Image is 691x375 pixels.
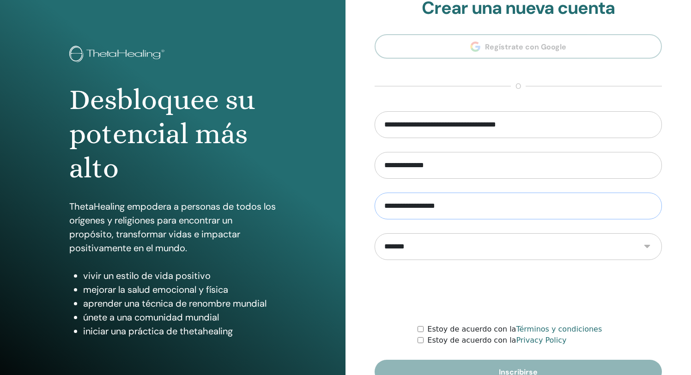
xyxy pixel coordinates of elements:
span: o [511,81,526,92]
p: ThetaHealing empodera a personas de todos los orígenes y religiones para encontrar un propósito, ... [69,200,277,255]
a: Términos y condiciones [516,325,602,333]
li: únete a una comunidad mundial [83,310,277,324]
label: Estoy de acuerdo con la [427,335,566,346]
iframe: reCAPTCHA [448,274,588,310]
li: aprender una técnica de renombre mundial [83,296,277,310]
li: mejorar la salud emocional y física [83,283,277,296]
li: iniciar una práctica de thetahealing [83,324,277,338]
label: Estoy de acuerdo con la [427,324,602,335]
li: vivir un estilo de vida positivo [83,269,277,283]
h1: Desbloquee su potencial más alto [69,83,277,186]
a: Privacy Policy [516,336,566,345]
